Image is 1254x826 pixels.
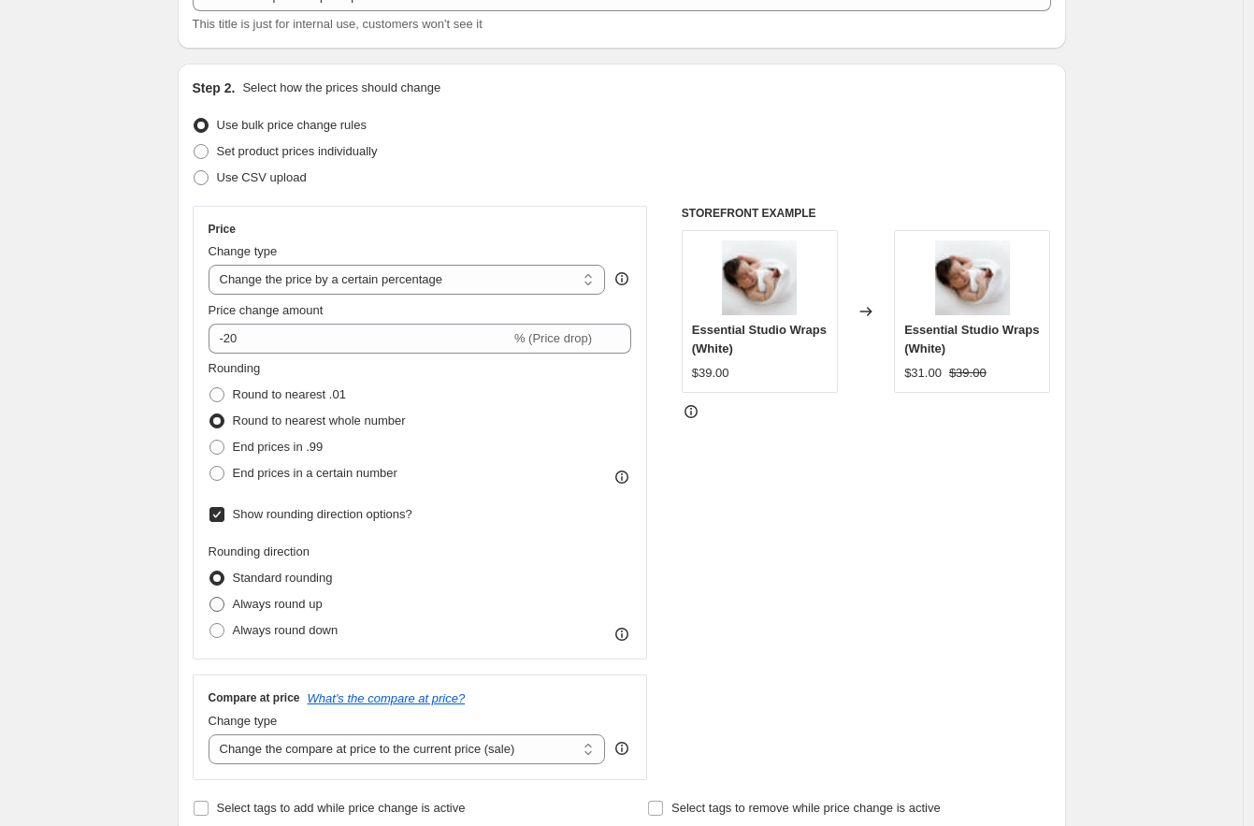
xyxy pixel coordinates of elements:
h3: Compare at price [209,690,300,705]
div: help [613,269,631,288]
h2: Step 2. [193,79,236,97]
span: Show rounding direction options? [233,507,412,521]
span: Rounding [209,361,261,375]
span: Change type [209,714,278,728]
span: Round to nearest .01 [233,387,346,401]
img: 382589064_18376191718068369_5024227501541804348_n_3deb5389-a975-4697-932d-4dcd2ee64882_80x.jpg [722,240,797,315]
span: Set product prices individually [217,144,378,158]
button: What's the compare at price? [308,691,466,705]
span: % (Price drop) [514,331,592,345]
span: Rounding direction [209,544,310,558]
input: -15 [209,324,511,354]
span: Round to nearest whole number [233,413,406,427]
span: Price change amount [209,303,324,317]
h6: STOREFRONT EXAMPLE [682,206,1051,221]
span: Always round up [233,597,323,611]
p: Select how the prices should change [242,79,440,97]
span: End prices in .99 [233,440,324,454]
span: $39.00 [949,366,987,380]
span: Always round down [233,623,339,637]
img: 382589064_18376191718068369_5024227501541804348_n_3deb5389-a975-4697-932d-4dcd2ee64882_80x.jpg [935,240,1010,315]
span: Select tags to add while price change is active [217,801,466,815]
span: Change type [209,244,278,258]
h3: Price [209,222,236,237]
span: Standard rounding [233,571,333,585]
span: Select tags to remove while price change is active [671,801,941,815]
span: End prices in a certain number [233,466,397,480]
span: $39.00 [692,366,729,380]
span: Essential Studio Wraps (White) [904,323,1039,355]
span: Essential Studio Wraps (White) [692,323,827,355]
span: $31.00 [904,366,942,380]
span: Use bulk price change rules [217,118,367,132]
span: Use CSV upload [217,170,307,184]
span: This title is just for internal use, customers won't see it [193,17,483,31]
div: help [613,739,631,758]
